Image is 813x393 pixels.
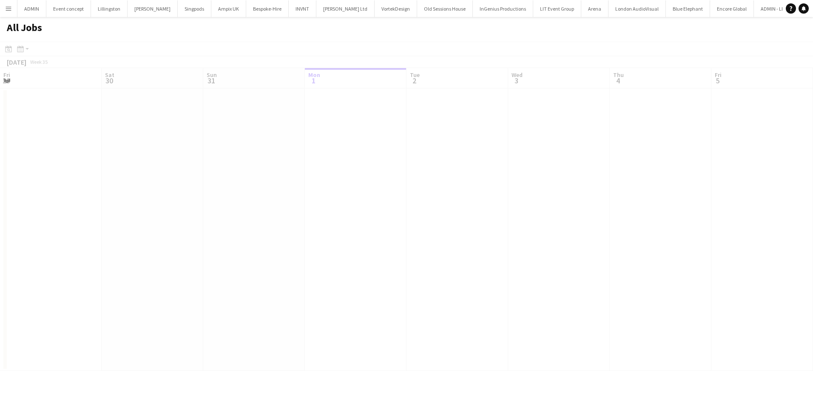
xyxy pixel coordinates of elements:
button: Encore Global [710,0,754,17]
button: VortekDesign [375,0,417,17]
button: Ampix UK [211,0,246,17]
button: Event concept [46,0,91,17]
button: Singpods [178,0,211,17]
button: London AudioVisual [608,0,666,17]
button: [PERSON_NAME] Ltd [316,0,375,17]
button: INVNT [289,0,316,17]
button: Lillingston [91,0,128,17]
button: LIT Event Group [533,0,581,17]
button: InGenius Productions [473,0,533,17]
button: Arena [581,0,608,17]
button: Blue Elephant [666,0,710,17]
button: [PERSON_NAME] [128,0,178,17]
button: ADMIN [17,0,46,17]
button: ADMIN - LEAVE [754,0,799,17]
button: Bespoke-Hire [246,0,289,17]
button: Old Sessions House [417,0,473,17]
